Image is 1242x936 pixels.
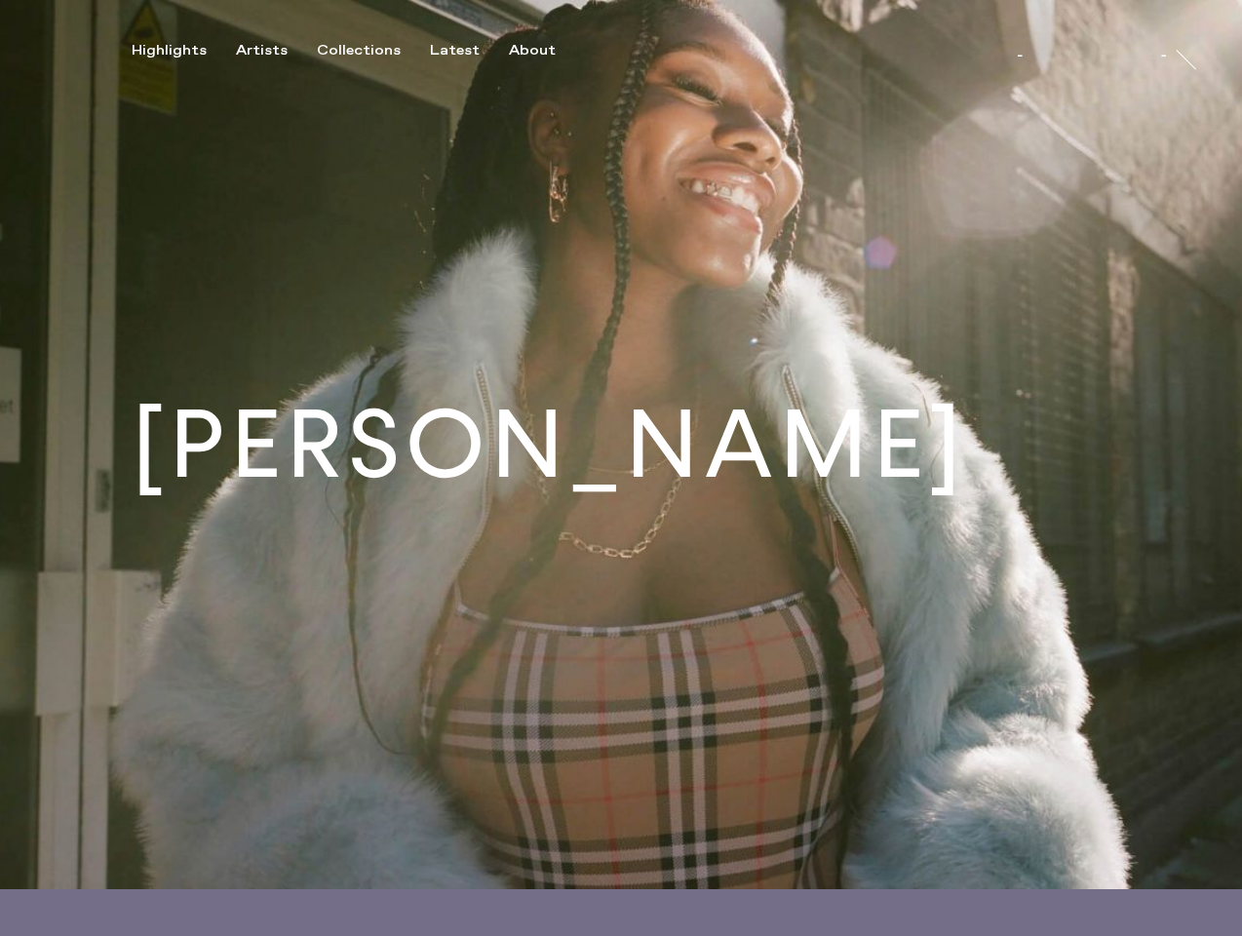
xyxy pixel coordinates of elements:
h1: [PERSON_NAME] [132,398,967,492]
div: Artists [236,42,288,59]
div: Latest [430,42,480,59]
button: Artists [236,42,317,59]
button: Highlights [132,42,236,59]
button: About [509,42,585,59]
div: About [509,42,556,59]
div: Collections [317,42,401,59]
button: Collections [317,42,430,59]
button: Latest [430,42,509,59]
div: Highlights [132,42,207,59]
